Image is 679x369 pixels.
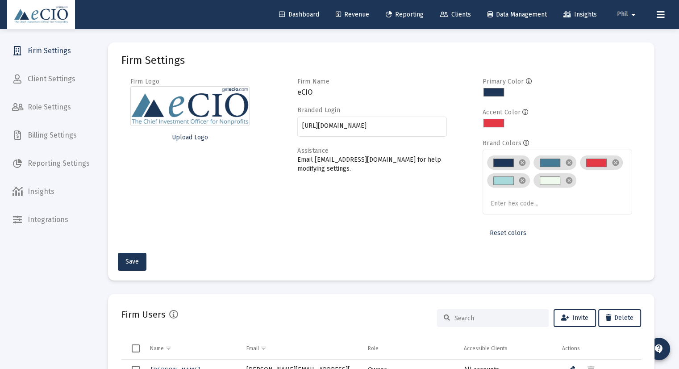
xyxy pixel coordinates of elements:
span: Invite [561,314,588,322]
span: Upload Logo [172,134,208,141]
td: Column Name [144,338,240,359]
a: Dashboard [272,6,326,24]
div: Accessible Clients [464,345,508,352]
input: Search [454,314,542,322]
input: Enter hex code... [491,200,558,207]
img: Dashboard [14,6,68,24]
span: Data Management [487,11,547,18]
a: Insights [556,6,604,24]
button: Reset colors [483,224,533,242]
p: The MSCI EAFE Index ([GEOGRAPHIC_DATA], [GEOGRAPHIC_DATA], [GEOGRAPHIC_DATA]), MSCI World Index a... [4,62,516,78]
span: Reporting [386,11,424,18]
button: Upload Logo [130,129,250,147]
div: Name [150,345,164,352]
td: Column Actions [556,338,641,359]
label: Accent Color [483,109,521,116]
mat-icon: cancel [518,159,526,167]
label: Firm Logo [130,78,160,85]
label: Brand Colors [483,139,521,147]
mat-icon: cancel [518,176,526,184]
mat-card-title: Firm Settings [121,56,185,65]
span: Save [125,258,139,265]
p: The [PERSON_NAME] 1000® Index, [PERSON_NAME] 1000® Energy Index, [PERSON_NAME] 1000® Growth Index... [4,84,516,141]
mat-icon: cancel [611,159,619,167]
a: Data Management [480,6,554,24]
button: Delete [598,309,641,327]
a: Firm Settings [5,40,97,62]
div: Role [368,345,379,352]
mat-icon: arrow_drop_down [628,6,639,24]
span: Revenue [336,11,369,18]
p: Email [EMAIL_ADDRESS][DOMAIN_NAME] for help modifying settings. [297,155,447,173]
mat-chip-list: Brand colors [487,154,627,209]
label: Assistance [297,147,329,155]
label: Branded Login [297,106,340,114]
span: Reset colors [490,229,526,237]
h3: eCIO [297,86,447,99]
a: Reporting [379,6,431,24]
label: Primary Color [483,78,524,85]
a: Clients [433,6,478,24]
td: Column Role [362,338,458,359]
h2: Firm Users [121,307,166,322]
h2: Benchmark & Market Data Citations [4,4,516,9]
label: Firm Name [297,78,329,85]
mat-icon: cancel [565,159,573,167]
span: Phil [617,11,628,18]
button: Save [118,253,146,271]
span: Clients [440,11,471,18]
button: Invite [554,309,596,327]
span: Dashboard [279,11,319,18]
button: Phil [606,5,650,23]
mat-icon: cancel [565,176,573,184]
span: Insights [563,11,597,18]
p: Bloomberg Index Services Limited. BLOOMBERG® is a trademark and service mark of Bloomberg Finance... [4,15,516,56]
a: Role Settings [5,96,97,118]
td: Column Email [240,338,362,359]
a: Insights [5,181,97,202]
span: Show filter options for column 'Email' [260,345,267,352]
a: Reporting Settings [5,153,97,174]
a: Client Settings [5,68,97,90]
div: Email [246,345,259,352]
a: Integrations [5,209,97,231]
div: Select all [132,344,140,352]
td: Column Accessible Clients [458,338,555,359]
span: Delete [606,314,633,322]
div: Actions [562,345,580,352]
a: Billing Settings [5,125,97,146]
span: Show filter options for column 'Name' [165,345,172,352]
a: Revenue [329,6,376,24]
img: Firm logo [130,86,250,126]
